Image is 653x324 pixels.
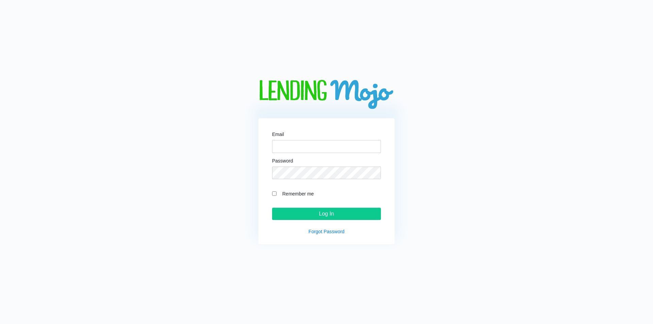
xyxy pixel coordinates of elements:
[272,132,284,137] label: Email
[258,80,395,110] img: logo-big.png
[272,208,381,220] input: Log In
[279,190,381,198] label: Remember me
[272,158,293,163] label: Password
[308,229,345,234] a: Forgot Password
